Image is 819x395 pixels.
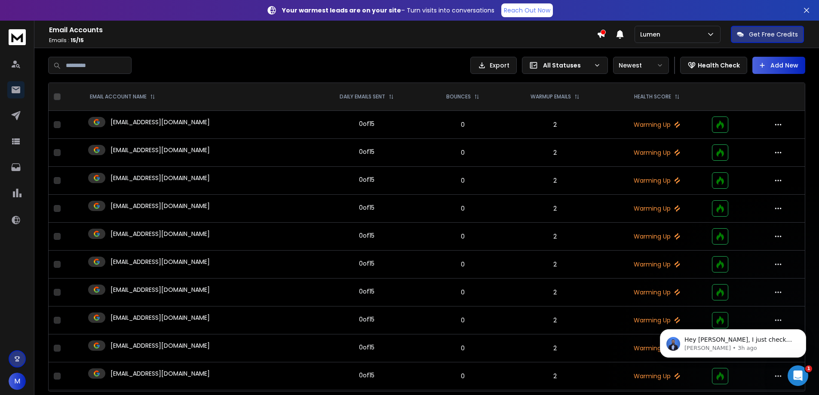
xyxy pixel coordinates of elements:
[680,57,747,74] button: Health Check
[359,259,374,268] div: 0 of 15
[359,147,374,156] div: 0 of 15
[429,344,497,352] p: 0
[502,251,607,279] td: 2
[749,30,798,39] p: Get Free Credits
[110,257,210,266] p: [EMAIL_ADDRESS][DOMAIN_NAME]
[9,373,26,390] button: M
[446,93,471,100] p: BOUNCES
[543,61,590,70] p: All Statuses
[110,146,210,154] p: [EMAIL_ADDRESS][DOMAIN_NAME]
[613,260,702,269] p: Warming Up
[613,148,702,157] p: Warming Up
[613,316,702,325] p: Warming Up
[110,341,210,350] p: [EMAIL_ADDRESS][DOMAIN_NAME]
[613,57,669,74] button: Newest
[613,232,702,241] p: Warming Up
[110,369,210,378] p: [EMAIL_ADDRESS][DOMAIN_NAME]
[502,334,607,362] td: 2
[359,287,374,296] div: 0 of 15
[49,25,597,35] h1: Email Accounts
[282,6,401,15] strong: Your warmest leads are on your site
[501,3,553,17] a: Reach Out Now
[110,230,210,238] p: [EMAIL_ADDRESS][DOMAIN_NAME]
[359,343,374,352] div: 0 of 15
[640,30,664,39] p: Lumen
[429,316,497,325] p: 0
[429,260,497,269] p: 0
[502,111,607,139] td: 2
[502,195,607,223] td: 2
[731,26,804,43] button: Get Free Credits
[788,365,808,386] iframe: Intercom live chat
[613,288,702,297] p: Warming Up
[359,175,374,184] div: 0 of 15
[359,371,374,380] div: 0 of 15
[71,37,84,44] span: 15 / 15
[613,120,702,129] p: Warming Up
[9,29,26,45] img: logo
[502,306,607,334] td: 2
[647,311,819,372] iframe: Intercom notifications message
[429,204,497,213] p: 0
[613,204,702,213] p: Warming Up
[502,362,607,390] td: 2
[752,57,805,74] button: Add New
[429,372,497,380] p: 0
[359,203,374,212] div: 0 of 15
[429,120,497,129] p: 0
[613,344,702,352] p: Warming Up
[359,119,374,128] div: 0 of 15
[90,93,155,100] div: EMAIL ACCOUNT NAME
[429,288,497,297] p: 0
[110,313,210,322] p: [EMAIL_ADDRESS][DOMAIN_NAME]
[359,315,374,324] div: 0 of 15
[613,372,702,380] p: Warming Up
[429,148,497,157] p: 0
[698,61,740,70] p: Health Check
[470,57,517,74] button: Export
[502,167,607,195] td: 2
[502,139,607,167] td: 2
[340,93,385,100] p: DAILY EMAILS SENT
[502,223,607,251] td: 2
[110,174,210,182] p: [EMAIL_ADDRESS][DOMAIN_NAME]
[110,202,210,210] p: [EMAIL_ADDRESS][DOMAIN_NAME]
[110,285,210,294] p: [EMAIL_ADDRESS][DOMAIN_NAME]
[634,93,671,100] p: HEALTH SCORE
[429,176,497,185] p: 0
[504,6,550,15] p: Reach Out Now
[359,231,374,240] div: 0 of 15
[531,93,571,100] p: WARMUP EMAILS
[429,232,497,241] p: 0
[110,118,210,126] p: [EMAIL_ADDRESS][DOMAIN_NAME]
[49,37,597,44] p: Emails :
[805,365,812,372] span: 1
[502,279,607,306] td: 2
[282,6,494,15] p: – Turn visits into conversations
[613,176,702,185] p: Warming Up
